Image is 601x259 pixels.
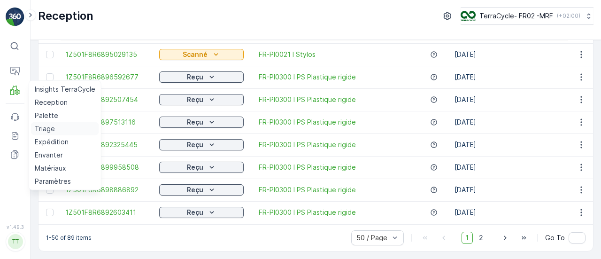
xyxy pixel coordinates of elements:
button: Reçu [159,162,244,173]
td: [DATE] [450,133,594,156]
a: FR-PI0300 I PS Plastique rigide [259,208,356,217]
p: Reçu [187,185,203,195]
td: [DATE] [450,179,594,201]
p: ( +02:00 ) [557,12,580,20]
div: Toggle Row Selected [46,51,54,58]
p: Reçu [187,208,203,217]
p: Reçu [187,118,203,127]
p: Reçu [187,163,203,172]
a: FR-PI0300 I PS Plastique rigide [259,163,356,172]
td: [DATE] [450,156,594,179]
a: 1Z501F8R6898886892 [65,185,150,195]
p: Scanné [183,50,208,59]
a: 1Z501F8R6896592677 [65,72,150,82]
button: Scanné [159,49,244,60]
div: TT [8,234,23,249]
button: Reçu [159,184,244,196]
a: 1Z501F8R6899958508 [65,163,150,172]
td: [DATE] [450,66,594,88]
button: Reçu [159,139,244,150]
p: Reçu [187,95,203,104]
a: FR-PI0300 I PS Plastique rigide [259,185,356,195]
button: Reçu [159,117,244,128]
span: v 1.49.3 [6,224,24,230]
button: Reçu [159,207,244,218]
div: Toggle Row Selected [46,73,54,81]
p: Reception [38,8,93,24]
span: Go To [545,233,565,243]
a: 1Z501F8R6892507454 [65,95,150,104]
td: [DATE] [450,43,594,66]
a: 1Z501F8R6892603411 [65,208,150,217]
button: Reçu [159,94,244,105]
a: FR-PI0300 I PS Plastique rigide [259,118,356,127]
a: 1Z501F8R6892325445 [65,140,150,149]
a: FR-PI0300 I PS Plastique rigide [259,72,356,82]
p: Reçu [187,140,203,149]
button: TerraCycle- FR02 -MRF(+02:00) [461,8,593,24]
img: logo [6,8,24,26]
span: 2 [475,232,487,244]
td: [DATE] [450,111,594,133]
span: 1 [462,232,473,244]
button: Reçu [159,71,244,83]
img: terracycle.png [461,11,476,21]
button: TT [6,232,24,251]
a: 1Z501F8R6897513116 [65,118,150,127]
td: [DATE] [450,201,594,224]
p: Reçu [187,72,203,82]
a: FR-PI0021 I Stylos [259,50,316,59]
a: FR-PI0300 I PS Plastique rigide [259,95,356,104]
p: TerraCycle- FR02 -MRF [479,11,553,21]
td: [DATE] [450,88,594,111]
div: Toggle Row Selected [46,209,54,216]
a: 1Z501F8R6895029135 [65,50,150,59]
p: 1-50 of 89 items [46,234,92,242]
a: FR-PI0300 I PS Plastique rigide [259,140,356,149]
